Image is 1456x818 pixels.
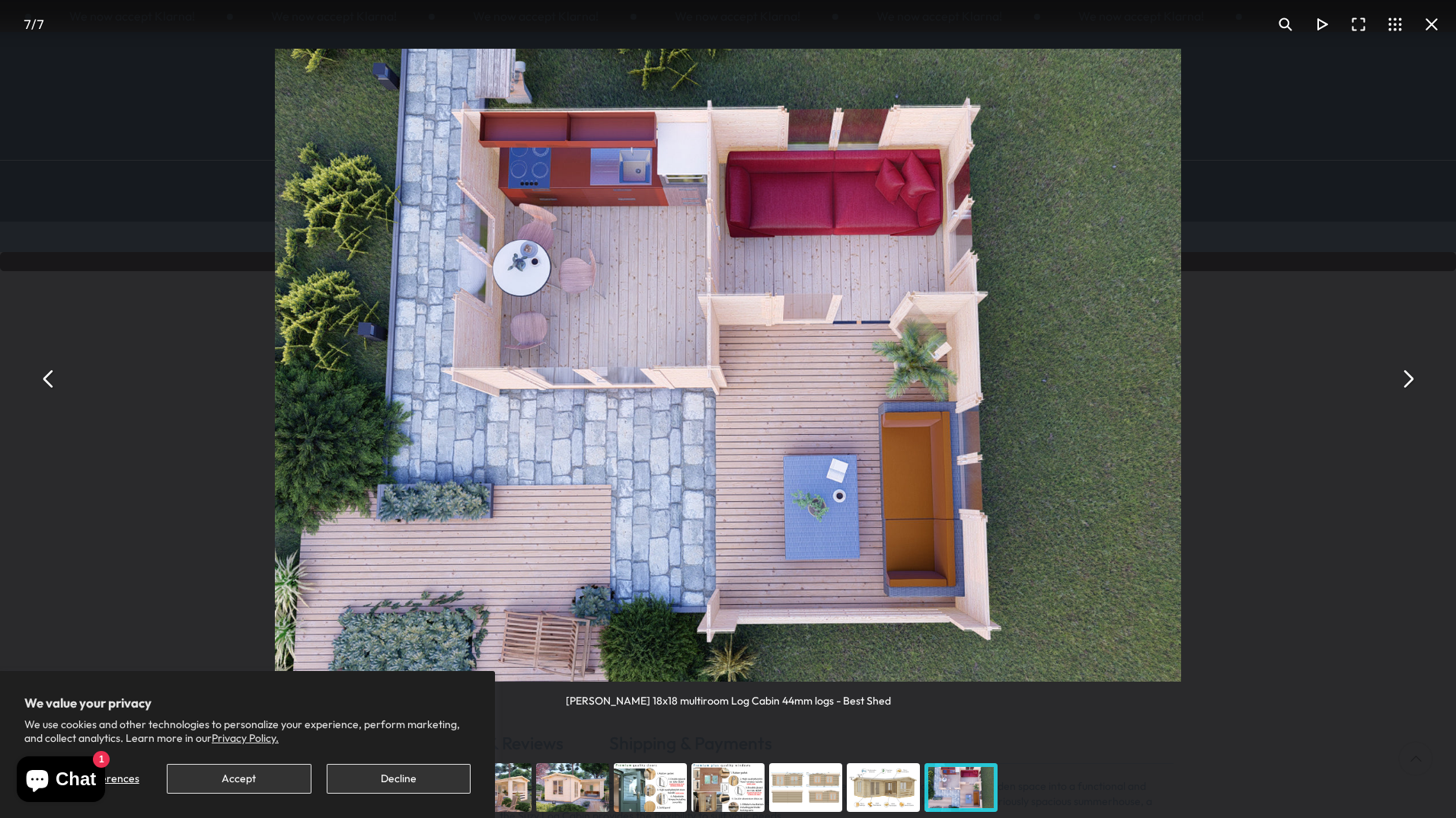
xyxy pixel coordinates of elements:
h2: We value your privacy [24,695,471,711]
span: 7 [37,16,44,32]
button: Close [1413,6,1450,43]
p: We use cookies and other technologies to personalize your experience, perform marketing, and coll... [24,717,471,745]
div: / [6,6,61,43]
div: [PERSON_NAME] 18x18 multiroom Log Cabin 44mm logs - Best Shed [566,682,891,708]
button: Toggle thumbnails [1377,6,1413,43]
button: Toggle zoom level [1267,6,1304,43]
span: 7 [24,16,31,32]
inbox-online-store-chat: Shopify online store chat [12,756,110,806]
button: Previous [30,360,67,397]
button: Accept [167,764,311,794]
button: Next [1389,360,1426,397]
button: Decline [327,764,471,794]
a: Privacy Policy. [212,731,279,745]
